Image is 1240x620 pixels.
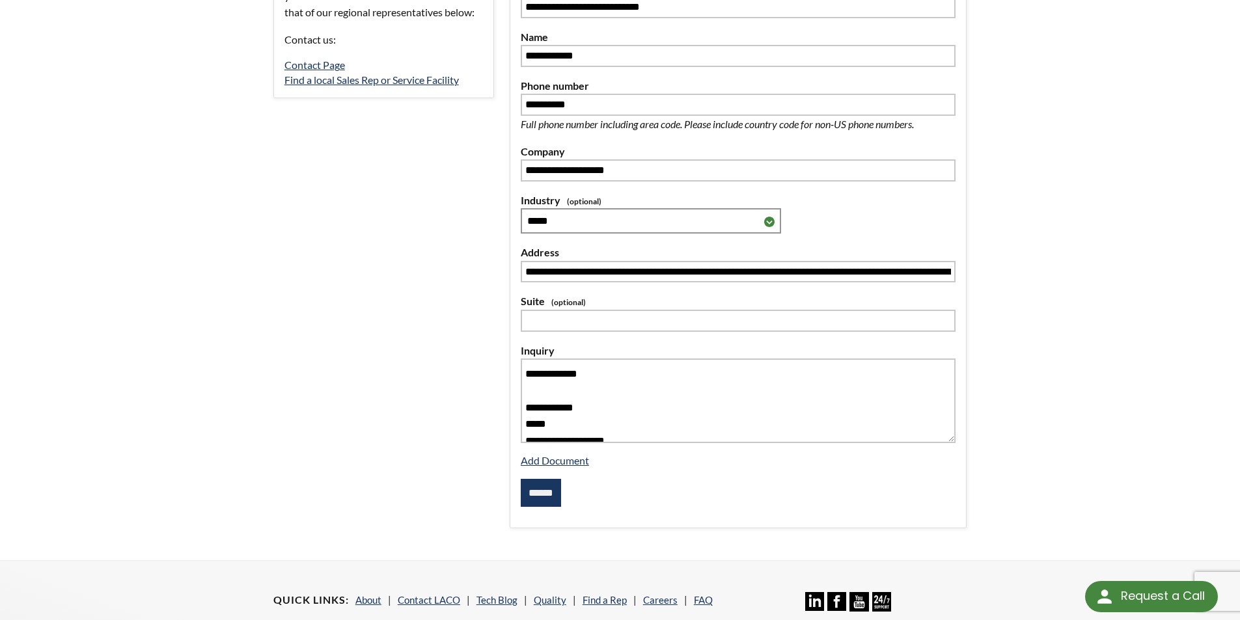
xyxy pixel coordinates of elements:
label: Name [521,29,956,46]
a: Find a Rep [583,594,627,606]
img: 24/7 Support Icon [872,592,891,611]
a: Careers [643,594,678,606]
a: Contact Page [284,59,345,71]
a: About [355,594,381,606]
label: Industry [521,192,956,209]
a: 24/7 Support [872,602,891,613]
a: Quality [534,594,566,606]
label: Phone number [521,77,956,94]
a: Find a local Sales Rep or Service Facility [284,74,459,86]
label: Address [521,244,956,261]
img: round button [1094,586,1115,607]
a: Tech Blog [476,594,517,606]
p: Contact us: [284,31,483,48]
label: Suite [521,293,956,310]
a: Contact LACO [398,594,460,606]
div: Request a Call [1085,581,1218,612]
a: Add Document [521,454,589,466]
h4: Quick Links [273,593,349,607]
p: Full phone number including area code. Please include country code for non-US phone numbers. [521,116,956,133]
label: Company [521,143,956,160]
div: Request a Call [1121,581,1205,611]
label: Inquiry [521,342,956,359]
a: FAQ [694,594,713,606]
